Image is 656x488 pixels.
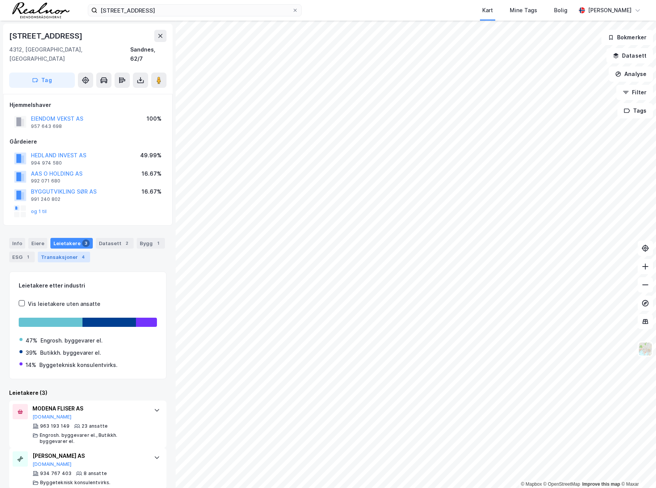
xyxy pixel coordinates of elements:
div: Mine Tags [510,6,537,15]
a: Improve this map [582,482,620,487]
div: 100% [147,114,162,123]
button: Tags [617,103,653,118]
div: Bolig [554,6,567,15]
button: Analyse [609,66,653,82]
div: Byggeteknisk konsulentvirks. [39,360,118,370]
div: 8 ansatte [84,470,107,477]
div: Kontrollprogram for chat [618,451,656,488]
a: Mapbox [521,482,542,487]
div: Info [9,238,25,249]
iframe: Chat Widget [618,451,656,488]
div: Leietakere etter industri [19,281,157,290]
div: Vis leietakere uten ansatte [28,299,100,309]
div: [STREET_ADDRESS] [9,30,84,42]
div: [PERSON_NAME] [588,6,632,15]
div: Bygg [137,238,165,249]
div: 1 [154,239,162,247]
a: OpenStreetMap [543,482,580,487]
div: Hjemmelshaver [10,100,166,110]
div: MODENA FLISER AS [32,404,146,413]
div: 23 ansatte [82,423,108,429]
div: 3 [82,239,90,247]
div: Sandnes, 62/7 [130,45,166,63]
div: 957 643 698 [31,123,62,129]
div: 1 [24,253,32,261]
div: 991 240 802 [31,196,60,202]
div: Datasett [96,238,134,249]
div: Engrosh. byggevarer el. [40,336,103,345]
div: ESG [9,252,35,262]
div: 2 [123,239,131,247]
div: Engrosh. byggevarer el., Butikkh. byggevarer el. [40,432,146,444]
div: 16.67% [142,169,162,178]
img: Z [638,342,653,356]
div: 963 193 149 [40,423,69,429]
div: Gårdeiere [10,137,166,146]
button: Datasett [606,48,653,63]
div: 994 974 580 [31,160,62,166]
input: Søk på adresse, matrikkel, gårdeiere, leietakere eller personer [97,5,292,16]
div: Kart [482,6,493,15]
div: 934 767 403 [40,470,71,477]
div: 49.99% [140,151,162,160]
div: 4 [79,253,87,261]
div: 16.67% [142,187,162,196]
div: Leietakere [50,238,93,249]
img: realnor-logo.934646d98de889bb5806.png [12,2,69,18]
div: Leietakere (3) [9,388,166,398]
div: Eiere [28,238,47,249]
div: Transaksjoner [38,252,90,262]
div: 4312, [GEOGRAPHIC_DATA], [GEOGRAPHIC_DATA] [9,45,130,63]
div: Butikkh. byggevarer el. [40,348,101,357]
button: [DOMAIN_NAME] [32,414,72,420]
div: 39% [26,348,37,357]
button: Bokmerker [601,30,653,45]
div: 14% [26,360,36,370]
button: [DOMAIN_NAME] [32,461,72,467]
div: 47% [26,336,37,345]
button: Filter [616,85,653,100]
div: Byggeteknisk konsulentvirks. [40,480,111,486]
button: Tag [9,73,75,88]
div: 992 071 680 [31,178,60,184]
div: [PERSON_NAME] AS [32,451,146,461]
